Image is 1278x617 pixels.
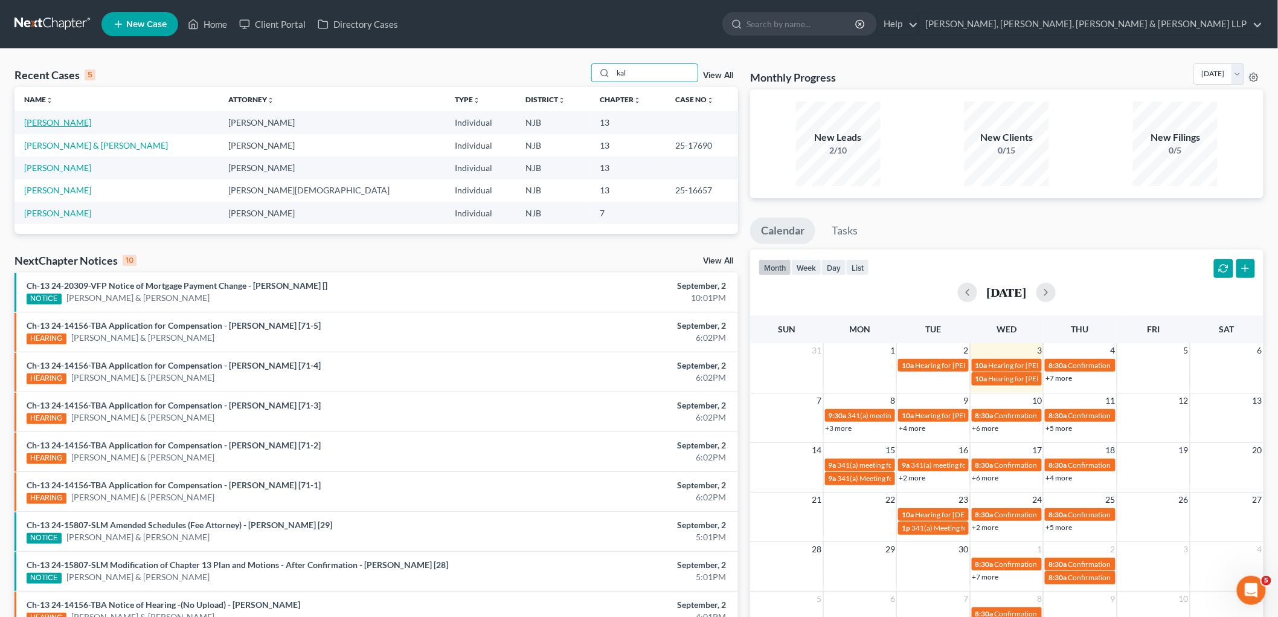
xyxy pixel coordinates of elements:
div: September, 2 [501,519,726,531]
a: Home [182,13,233,35]
a: [PERSON_NAME] [24,117,91,128]
span: 3 [1183,542,1190,557]
div: September, 2 [501,479,726,491]
a: [PERSON_NAME] & [PERSON_NAME] [66,531,210,543]
a: Ch-13 24-14156-TBA Application for Compensation - [PERSON_NAME] [71-1] [27,480,321,490]
a: [PERSON_NAME] [24,208,91,218]
div: 5:01PM [501,531,726,543]
span: Confirmation hearing for [PERSON_NAME] [1068,573,1205,582]
span: 28 [811,542,823,557]
span: Sat [1219,324,1235,334]
td: [PERSON_NAME] [219,111,445,134]
a: Ch-13 24-20309-VFP Notice of Mortgage Payment Change - [PERSON_NAME] [] [27,280,327,291]
span: 9a [829,474,836,483]
input: Search by name... [613,64,698,82]
div: Recent Cases [14,68,95,82]
span: 8:30a [1048,573,1067,582]
span: 10a [902,411,914,420]
a: [PERSON_NAME] & [PERSON_NAME] [66,571,210,583]
span: 18 [1105,443,1117,457]
span: Hearing for [PERSON_NAME] [915,411,1009,420]
td: 13 [590,134,666,157]
div: 6:02PM [501,412,726,424]
div: September, 2 [501,599,726,611]
h2: [DATE] [987,286,1027,299]
span: Sun [778,324,795,334]
div: HEARING [27,453,66,464]
div: 10 [123,255,136,266]
div: September, 2 [501,280,726,292]
span: 341(a) Meeting for [PERSON_NAME] Al Karalih & [PERSON_NAME] [838,474,1051,483]
i: unfold_more [473,97,480,104]
span: Mon [850,324,871,334]
a: Ch-13 24-15807-SLM Amended Schedules (Fee Attorney) - [PERSON_NAME] [29] [27,520,332,530]
a: [PERSON_NAME] & [PERSON_NAME] [24,140,168,150]
div: 6:02PM [501,451,726,464]
a: +5 more [1045,523,1072,532]
span: 4 [1109,343,1117,358]
div: HEARING [27,493,66,504]
span: 8:30a [975,510,994,519]
span: 8:30a [1048,411,1067,420]
i: unfold_more [46,97,53,104]
i: unfold_more [267,97,274,104]
div: HEARING [27,373,66,384]
i: unfold_more [634,97,641,104]
a: Client Portal [233,13,312,35]
span: Confirmation hearing for [PERSON_NAME] [1068,411,1205,420]
div: September, 2 [501,360,726,372]
span: 341(a) meeting for [PERSON_NAME] [838,460,954,470]
span: 8:30a [1048,361,1067,370]
i: unfold_more [707,97,714,104]
div: New Leads [796,131,881,144]
td: 25-16657 [666,179,738,202]
span: Confirmation Hearing for [PERSON_NAME] [995,411,1133,420]
span: 13 [1251,393,1264,408]
div: 5:01PM [501,571,726,583]
div: September, 2 [501,439,726,451]
td: Individual [445,157,516,179]
a: Calendar [750,218,815,244]
td: 7 [590,202,666,224]
span: 2 [963,343,970,358]
div: HEARING [27,413,66,424]
span: 23 [958,493,970,507]
span: Hearing for [DEMOGRAPHIC_DATA] et [PERSON_NAME] et al [915,510,1111,519]
span: New Case [126,20,167,29]
span: 341(a) meeting for [PERSON_NAME] [911,460,1027,470]
span: 10 [1031,393,1043,408]
td: NJB [516,134,590,157]
a: +3 more [826,424,852,433]
i: unfold_more [558,97,565,104]
span: 7 [963,592,970,606]
a: +6 more [972,473,999,482]
a: [PERSON_NAME] & [PERSON_NAME] [71,491,215,503]
h3: Monthly Progress [750,70,836,85]
div: HEARING [27,334,66,344]
div: September, 2 [501,559,726,571]
span: Confirmation hearing for [PERSON_NAME] [995,460,1132,470]
td: [PERSON_NAME] [219,157,445,179]
span: 5 [816,592,823,606]
div: 10:01PM [501,292,726,304]
span: Confirmation hearing for [PERSON_NAME] & [PERSON_NAME] [1068,361,1269,370]
a: Ch-13 24-14156-TBA Application for Compensation - [PERSON_NAME] [71-2] [27,440,321,450]
span: 8 [889,393,896,408]
span: Tue [926,324,942,334]
div: 0/5 [1133,144,1218,157]
a: +4 more [899,424,925,433]
td: Individual [445,202,516,224]
td: NJB [516,202,590,224]
a: Ch-13 24-14156-TBA Application for Compensation - [PERSON_NAME] [71-5] [27,320,321,331]
span: 19 [1178,443,1190,457]
span: 8 [1036,592,1043,606]
span: 12 [1178,393,1190,408]
div: 0/15 [965,144,1049,157]
td: 13 [590,157,666,179]
span: 10a [975,361,987,370]
div: New Filings [1133,131,1218,144]
span: 9 [963,393,970,408]
span: Hearing for [PERSON_NAME] [915,361,1009,370]
a: [PERSON_NAME] & [PERSON_NAME] [71,451,215,464]
td: NJB [516,111,590,134]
